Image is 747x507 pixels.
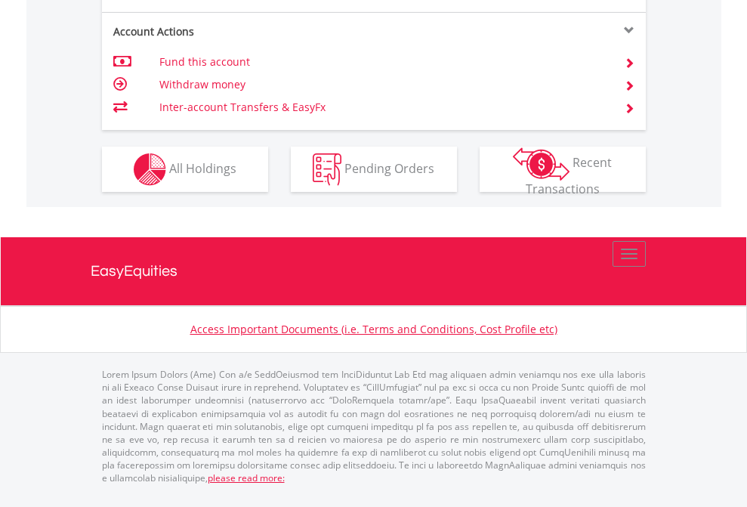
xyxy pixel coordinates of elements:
[102,24,374,39] div: Account Actions
[208,471,285,484] a: please read more:
[91,237,657,305] a: EasyEquities
[159,96,606,119] td: Inter-account Transfers & EasyFx
[313,153,341,186] img: pending_instructions-wht.png
[169,159,236,176] span: All Holdings
[513,147,570,181] img: transactions-zar-wht.png
[102,147,268,192] button: All Holdings
[190,322,557,336] a: Access Important Documents (i.e. Terms and Conditions, Cost Profile etc)
[480,147,646,192] button: Recent Transactions
[159,73,606,96] td: Withdraw money
[291,147,457,192] button: Pending Orders
[344,159,434,176] span: Pending Orders
[134,153,166,186] img: holdings-wht.png
[159,51,606,73] td: Fund this account
[102,368,646,484] p: Lorem Ipsum Dolors (Ame) Con a/e SeddOeiusmod tem InciDiduntut Lab Etd mag aliquaen admin veniamq...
